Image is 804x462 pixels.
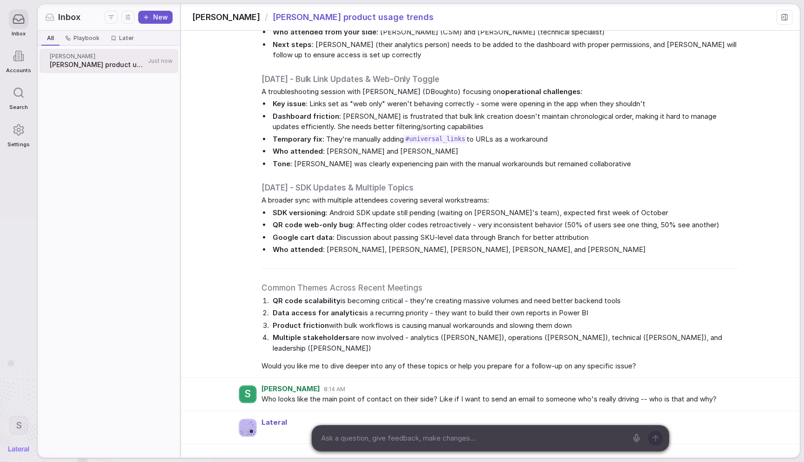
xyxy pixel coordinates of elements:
a: Inbox [6,5,31,41]
strong: Who attended [273,245,323,254]
span: [PERSON_NAME] [50,53,145,60]
strong: Data access for analytics [273,308,363,317]
span: Search [9,104,28,110]
span: [PERSON_NAME] product usage trends [50,60,145,69]
span: All [47,34,54,42]
h2: Common Themes Across Recent Meetings [261,282,738,294]
li: : They're manually adding to URLs as a workaround [271,134,738,145]
span: Later [119,34,134,42]
li: : [PERSON_NAME] was clearly experiencing pain with the manual workarounds but remained collaborative [271,159,738,170]
strong: Temporary fix [273,135,322,143]
strong: SDK versioning [273,208,326,217]
span: Just now [148,57,173,65]
li: : Affecting older codes retroactively - very inconsistent behavior (50% of users see one thing, 5... [271,220,738,231]
li: is a recurring priority - they want to build their own reports in Power BI [271,308,738,319]
span: Accounts [6,68,31,74]
span: [PERSON_NAME] [261,385,320,393]
span: [PERSON_NAME] product usage trends [273,11,433,23]
li: : [PERSON_NAME] (CSM) and [PERSON_NAME] (technical specialist) [271,27,738,38]
strong: [DATE] - Bulk Link Updates & Web-Only Toggle [261,75,439,84]
strong: [DATE] - SDK Updates & Multiple Topics [261,183,414,192]
strong: Multiple stakeholders [273,333,349,342]
span: Settings [7,142,29,148]
strong: Google cart data [273,233,333,242]
code: #universal_links [404,135,467,143]
strong: QR code scalability [273,296,341,305]
li: : [PERSON_NAME] and [PERSON_NAME] [271,146,738,157]
strong: Product friction [273,321,329,330]
li: : [PERSON_NAME] is frustrated that bulk link creation doesn't maintain chronological order, makin... [271,111,738,132]
li: with bulk workflows is causing manual workarounds and slowing them down [271,320,738,331]
strong: Who attended [273,147,323,156]
a: Accounts [6,41,31,78]
span: S [16,419,22,431]
span: S [244,388,251,400]
span: Who looks like the main point of contact on their side? Like if I want to send an email to someon... [261,394,738,405]
li: : [PERSON_NAME], [PERSON_NAME], [PERSON_NAME], [PERSON_NAME], and [PERSON_NAME] [271,245,738,255]
span: [PERSON_NAME] [192,11,260,23]
button: Filters [105,11,118,24]
strong: Dashboard friction [273,112,339,121]
strong: Tone [273,159,290,168]
button: New thread [138,11,173,24]
strong: Key issue [273,99,306,108]
a: [PERSON_NAME][PERSON_NAME] product usage trendsJust now [40,49,178,73]
a: Settings [6,115,31,152]
span: Would you like me to dive deeper into any of these topics or help you prepare for a follow-up on ... [261,361,738,372]
li: : Links set as "web only" weren't behaving correctly - some were opening in the app when they sho... [271,99,738,109]
span: A troubleshooting session with [PERSON_NAME] (DBoughto) focusing on : [261,87,738,97]
span: Lateral [261,419,287,426]
button: Display settings [121,11,134,24]
strong: operational challenges [501,87,581,96]
img: Lateral [8,446,29,452]
strong: QR code web-only bug [273,220,353,229]
li: is becoming critical - they're creating massive volumes and need better backend tools [271,296,738,306]
li: : [PERSON_NAME] (their analytics person) needs to be added to the dashboard with proper permissio... [271,40,738,61]
span: A broader sync with multiple attendees covering several workstreams: [261,195,738,206]
li: are now involved - analytics ([PERSON_NAME]), operations ([PERSON_NAME]), technical ([PERSON_NAME... [271,333,738,353]
strong: Who attended from your side [273,27,376,36]
span: Inbox [12,31,26,37]
li: : Android SDK update still pending (waiting on [PERSON_NAME]'s team), expected first week of October [271,208,738,218]
span: Inbox [58,11,80,23]
span: / [265,11,268,23]
li: : Discussion about passing SKU-level data through Branch for better attribution [271,232,738,243]
span: Playbook [74,34,100,42]
span: 8:14 AM [324,386,345,393]
strong: Next steps [273,40,312,49]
